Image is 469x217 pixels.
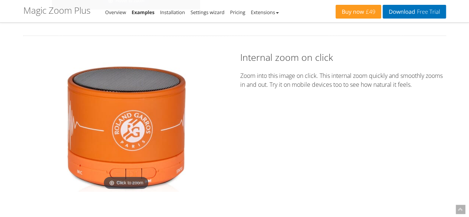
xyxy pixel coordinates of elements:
a: Installation [160,9,185,16]
a: DownloadFree Trial [383,5,446,19]
span: £49 [364,9,376,15]
a: Overview [105,9,126,16]
h2: Internal zoom on click [240,51,446,64]
a: Settings wizard [191,9,225,16]
a: Extensions [251,9,278,16]
a: Buy now£49 [336,5,381,19]
h1: Magic Zoom Plus [23,6,90,15]
a: Pricing [230,9,245,16]
a: Examples [132,9,155,16]
a: Click to zoom [61,62,191,192]
span: Free Trial [415,9,440,15]
p: Zoom into this image on click. This internal zoom quickly and smoothly zooms in and out. Try it o... [240,71,446,89]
